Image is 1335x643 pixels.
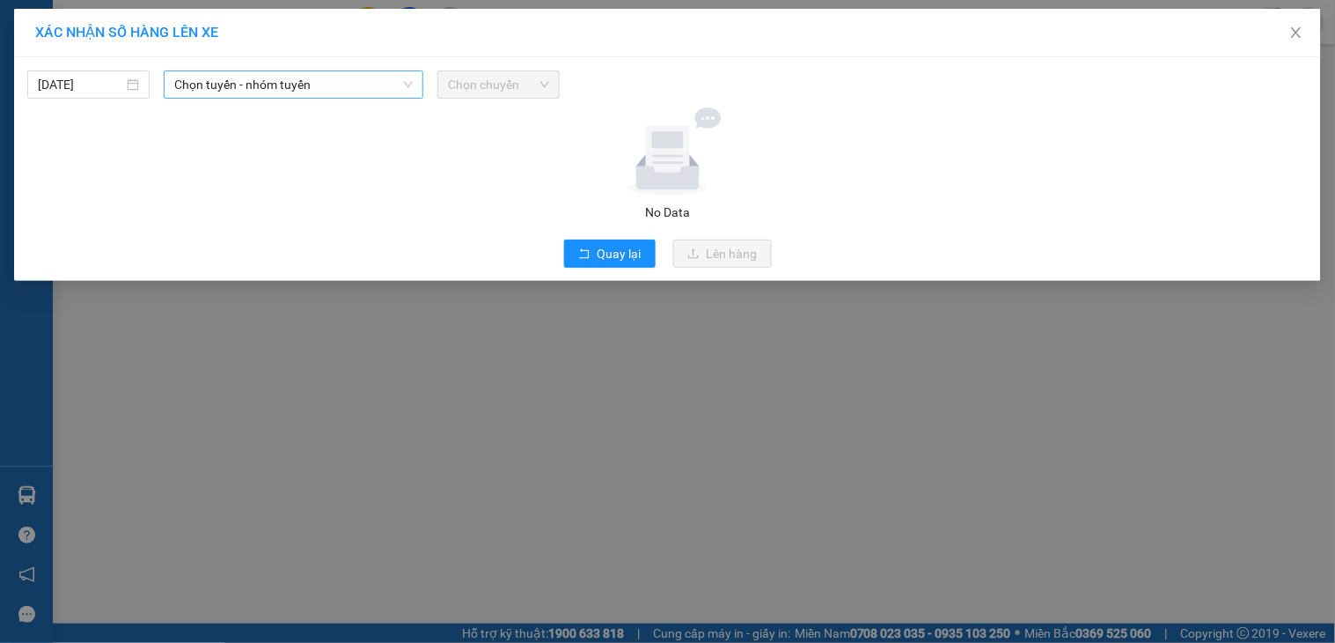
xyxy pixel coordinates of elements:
span: Chọn tuyến - nhóm tuyến [174,71,413,98]
button: rollbackQuay lại [564,240,656,268]
input: 12/09/2025 [38,75,123,94]
span: Quay lại [598,244,642,263]
span: down [403,79,414,90]
span: close [1289,26,1303,40]
button: Close [1272,9,1321,58]
button: uploadLên hàng [673,240,772,268]
div: No Data [26,203,1309,222]
span: XÁC NHẬN SỐ HÀNG LÊN XE [35,24,218,41]
span: rollback [578,248,590,262]
span: Chọn chuyến [448,71,549,98]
